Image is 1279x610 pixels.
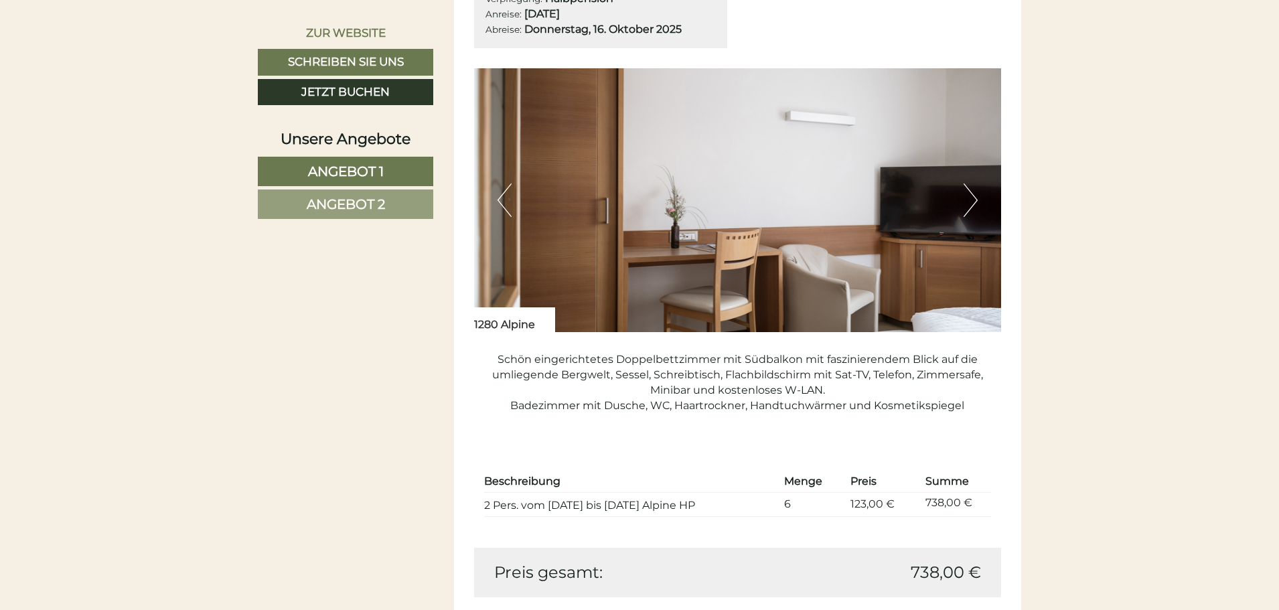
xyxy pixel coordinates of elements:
span: Angebot 1 [308,163,384,179]
span: Angebot 2 [307,196,385,212]
a: Schreiben Sie uns [258,49,433,76]
th: Beschreibung [484,471,779,492]
button: Previous [498,183,512,217]
span: 123,00 € [850,498,895,510]
p: Schön eingerichtetes Doppelbettzimmer mit Südbalkon mit faszinierendem Blick auf die umliegende B... [474,352,1002,413]
button: Next [964,183,978,217]
td: 6 [779,492,845,516]
a: Jetzt buchen [258,79,433,106]
td: 2 Pers. vom [DATE] bis [DATE] Alpine HP [484,492,779,516]
b: Donnerstag, 16. Oktober 2025 [524,23,682,35]
th: Preis [845,471,920,492]
th: Menge [779,471,845,492]
small: Anreise: [485,9,522,19]
a: Zur Website [258,20,433,46]
span: 738,00 € [911,561,981,584]
img: image [474,68,1002,332]
b: [DATE] [524,7,560,20]
th: Summe [920,471,991,492]
div: Preis gesamt: [484,561,738,584]
div: Unsere Angebote [258,129,433,149]
td: 738,00 € [920,492,991,516]
div: 1280 Alpine [474,307,555,333]
small: Abreise: [485,24,522,35]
